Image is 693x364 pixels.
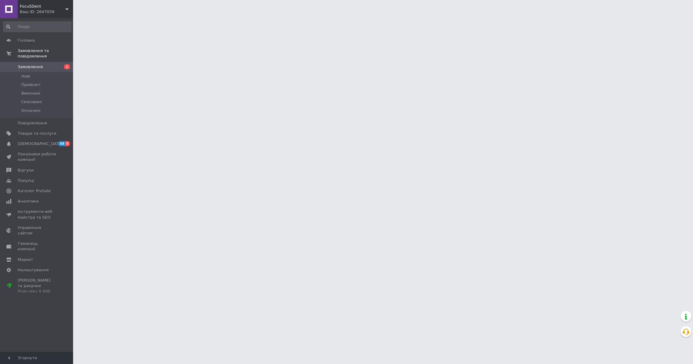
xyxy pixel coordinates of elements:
span: Управління сайтом [18,225,56,236]
span: Прийняті [21,82,40,88]
input: Пошук [3,21,72,32]
span: Виконані [21,91,40,96]
span: Каталог ProSale [18,188,51,194]
span: Оплачені [21,108,40,113]
span: Товари та послуги [18,131,56,136]
span: Замовлення [18,64,43,70]
span: Налаштування [18,267,49,273]
span: [DEMOGRAPHIC_DATA] [18,141,63,147]
span: Скасовані [21,99,42,105]
span: Повідомлення [18,120,47,126]
span: Маркет [18,257,33,262]
span: Аналітика [18,199,39,204]
div: Ваш ID: 2647039 [20,9,73,15]
span: Відгуки [18,168,33,173]
span: Покупці [18,178,34,183]
span: Гаманець компанії [18,241,56,252]
span: FocuSDent [20,4,65,9]
span: Нові [21,74,30,79]
span: 58 [58,141,65,146]
div: Prom мікс 6 000 [18,289,56,294]
span: Замовлення та повідомлення [18,48,73,59]
span: 1 [64,64,70,69]
span: [PERSON_NAME] та рахунки [18,278,56,294]
span: Головна [18,38,35,43]
span: Показники роботи компанії [18,151,56,162]
span: Інструменти веб-майстра та SEO [18,209,56,220]
span: 5 [65,141,70,146]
